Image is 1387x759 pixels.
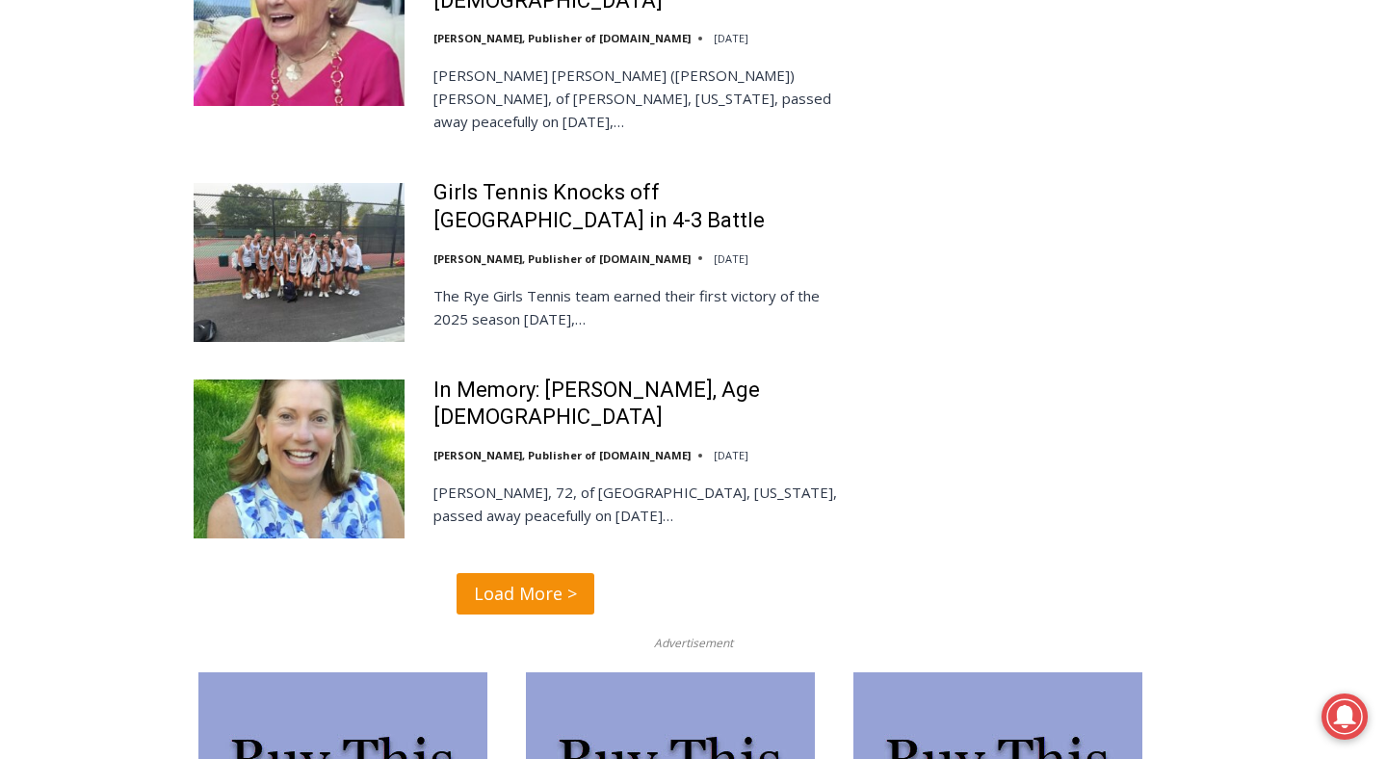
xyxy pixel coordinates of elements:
a: Open Tues. - Sun. [PHONE_NUMBER] [1,194,194,240]
a: In Memory: [PERSON_NAME], Age [DEMOGRAPHIC_DATA] [433,377,856,432]
time: [DATE] [714,448,748,462]
div: "the precise, almost orchestrated movements of cutting and assembling sushi and [PERSON_NAME] mak... [198,120,283,230]
img: In Memory: Maryanne Bardwil Lynch, Age 72 [194,379,405,537]
a: Girls Tennis Knocks off [GEOGRAPHIC_DATA] in 4-3 Battle [433,179,856,234]
a: [PERSON_NAME], Publisher of [DOMAIN_NAME] [433,31,691,45]
span: Load More > [474,580,577,608]
time: [DATE] [714,31,748,45]
div: "[PERSON_NAME] and I covered the [DATE] Parade, which was a really eye opening experience as I ha... [486,1,910,187]
a: [PERSON_NAME], Publisher of [DOMAIN_NAME] [433,448,691,462]
time: [DATE] [714,251,748,266]
span: Open Tues. - Sun. [PHONE_NUMBER] [6,198,189,272]
p: [PERSON_NAME], 72, of [GEOGRAPHIC_DATA], [US_STATE], passed away peacefully on [DATE]… [433,481,856,527]
span: Advertisement [635,634,752,652]
img: Girls Tennis Knocks off Mamaroneck in 4-3 Battle [194,183,405,341]
a: Load More > [457,573,594,615]
p: [PERSON_NAME] [PERSON_NAME] ([PERSON_NAME]) [PERSON_NAME], of [PERSON_NAME], [US_STATE], passed a... [433,64,856,133]
span: Intern @ [DOMAIN_NAME] [504,192,893,235]
a: [PERSON_NAME], Publisher of [DOMAIN_NAME] [433,251,691,266]
p: The Rye Girls Tennis team earned their first victory of the 2025 season [DATE],… [433,284,856,330]
a: Intern @ [DOMAIN_NAME] [463,187,933,240]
